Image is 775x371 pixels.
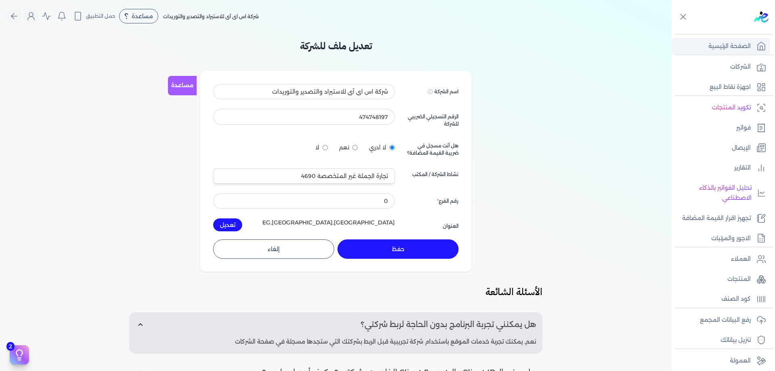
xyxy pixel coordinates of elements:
input: نعم [352,145,358,150]
a: الشركات [672,59,770,75]
a: تكويد المنتجات [672,99,770,116]
span: نعم [339,143,349,152]
p: تنزيل بياناتك [721,335,751,346]
a: الصفحة الرئيسية [672,38,770,55]
a: مساعدة [168,76,197,95]
p: رفع البيانات المجمع [700,315,751,325]
button: تعديل [213,218,242,231]
h3: تعديل ملف للشركة [200,39,471,53]
label: العنوان [443,222,459,230]
a: اجهزة نقاط البيع [672,79,770,96]
a: رفع البيانات المجمع [672,312,770,329]
p: الصفحة الرئيسية [708,41,751,52]
p: الشركات [730,62,751,72]
p: العملاء [731,254,751,264]
p: تجهيز اقرار القيمة المضافة [682,213,751,224]
a: تنزيل بياناتك [672,332,770,349]
a: المنتجات [672,271,770,288]
p: العمولة [730,356,751,366]
label: الرقم التسجيلي الضريبي للشركة [404,113,459,128]
input: اختار نشاط شركتك / مكتبك [213,168,395,184]
label: اسم الشركة [434,88,459,95]
a: كود الصنف [672,291,770,308]
p: تكويد المنتجات [712,103,751,113]
label: نشاط الشركة / المكتب [412,171,459,178]
input: لا [323,145,328,150]
p: الاجور والمرتبات [711,233,751,244]
div: EG,[GEOGRAPHIC_DATA],[GEOGRAPHIC_DATA] [262,218,395,231]
span: حمل التطبيق [86,13,115,20]
span: مساعدة [132,13,153,19]
span: شركة اس اى آى للاستيراد والتصدير والتوريدات [163,13,259,19]
p: كود الصنف [721,294,751,304]
span: لا [315,143,319,152]
h3: الأسئلة الشائعة [129,285,542,299]
span: لا ادري [369,143,386,152]
a: الاجور والمرتبات [672,230,770,247]
p: تحليل الفواتير بالذكاء الاصطناعي [676,183,752,203]
label: رقم الفرع [437,197,459,205]
a: العملاء [672,251,770,268]
p: فواتير [736,123,751,133]
a: التقارير [672,159,770,176]
a: الإيصال [672,140,770,157]
p: نعم, يمكنك تجربة خدمات الموقع باستخدام شركة تجريبية قبل الربط بشركتك التي ستجدها مسجلة في صفحة ال... [235,337,536,347]
p: اجهزة نقاط البيع [710,82,751,92]
input: لا ادري [390,145,395,150]
input: رقم الفرع [213,193,395,209]
button: 2 [10,345,29,365]
button: حفظ [337,239,459,259]
button: إلغاء [213,239,334,259]
p: المنتجات [727,274,751,285]
div: مساعدة [119,9,158,23]
a: تجهيز اقرار القيمة المضافة [672,210,770,227]
p: التقارير [734,163,751,173]
label: هل أنت مسجل في ضريبة القيمة المضافة؟ [404,142,459,157]
p: الإيصال [732,143,751,153]
a: العمولة [672,352,770,369]
a: فواتير [672,119,770,136]
span: 2 [6,342,15,351]
a: تحليل الفواتير بالذكاء الاصطناعي [672,180,770,207]
img: logo [754,11,769,23]
button: حمل التطبيق [71,9,117,23]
